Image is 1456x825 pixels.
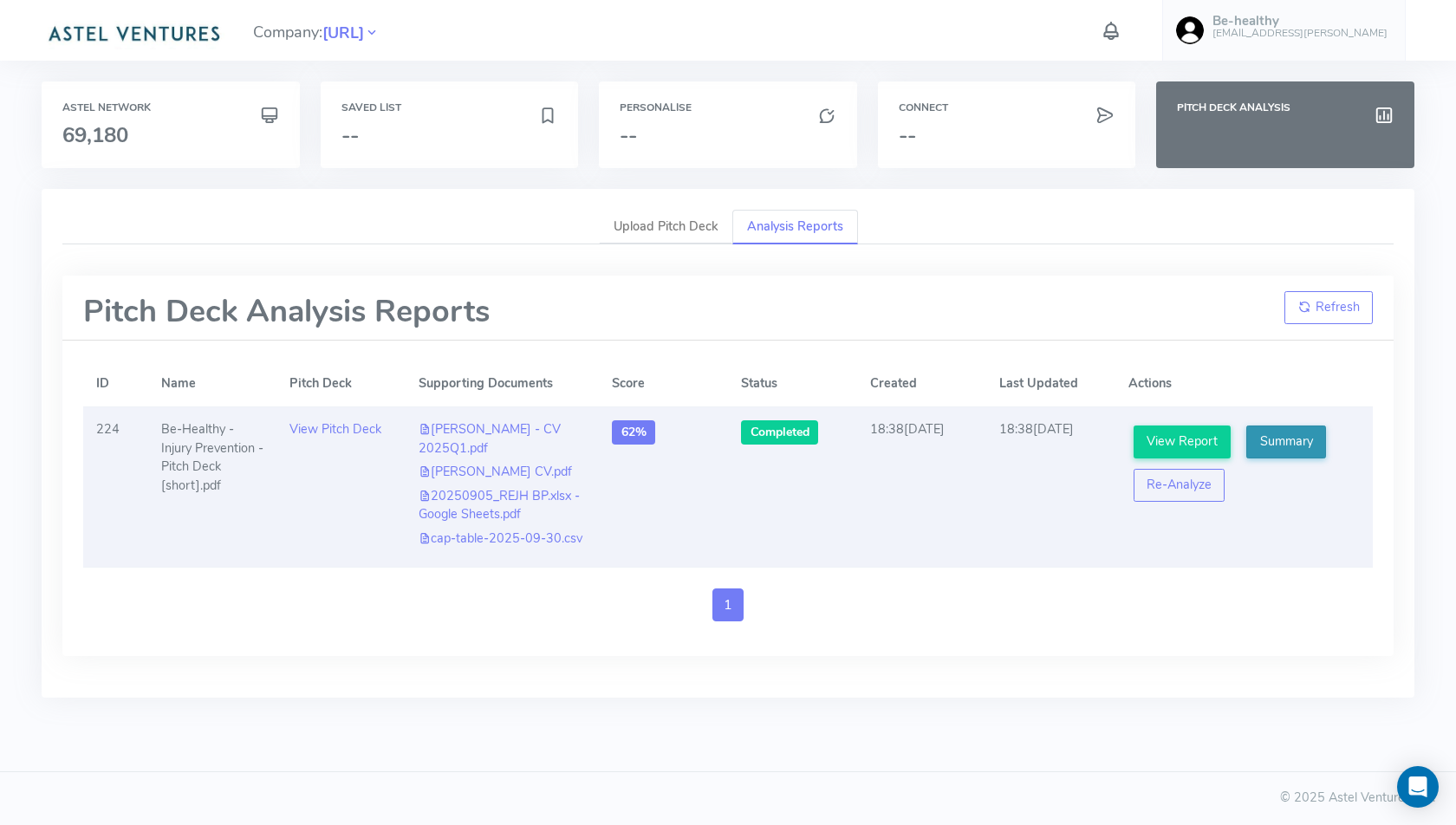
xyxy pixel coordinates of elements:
img: user-image [1176,16,1204,44]
th: Actions [1115,361,1373,406]
span: Company: [253,16,380,46]
h6: [EMAIL_ADDRESS][PERSON_NAME] [1212,28,1388,39]
button: Re-Analyze [1134,469,1225,502]
h5: Be-healthy [1212,14,1388,29]
a: [PERSON_NAME] CV.pdf [419,463,572,480]
th: ID [83,361,147,406]
h6: Astel Network [62,102,279,114]
a: 20250905_REJH BP.xlsx - Google Sheets.pdf [419,487,580,523]
a: Analysis Reports [732,210,858,245]
a: 1 [712,588,744,621]
a: Upload Pitch Deck [599,210,732,245]
th: Status [728,361,857,406]
a: [URL] [322,22,364,42]
th: Created [857,361,986,406]
button: Refresh [1284,291,1373,324]
h3: -- [899,124,1115,146]
h6: Saved List [341,102,558,114]
div: Open Intercom Messenger [1397,766,1439,808]
a: View Report [1134,425,1232,458]
td: 18:38[DATE] [986,406,1115,567]
th: Last Updated [986,361,1115,406]
span: [URL] [322,22,364,45]
span: 69,180 [62,121,128,149]
a: [PERSON_NAME] - CV 2025Q1.pdf [419,420,561,457]
a: cap-table-2025-09-30.csv [419,529,582,547]
a: View Pitch Deck [289,420,381,438]
td: Be-Healthy - Injury Prevention - Pitch Deck [short].pdf [147,406,276,567]
span: Completed [741,420,818,445]
th: Score [599,361,728,406]
span: 62% [612,420,655,445]
h6: Pitch Deck Analysis [1177,102,1394,114]
h6: Connect [899,102,1115,114]
span: -- [341,121,359,149]
td: 18:38[DATE] [857,406,986,567]
th: Name [147,361,276,406]
div: © 2025 Astel Ventures Ltd. [21,789,1435,808]
h3: -- [620,124,836,146]
a: Summary [1246,425,1326,458]
h1: Pitch Deck Analysis Reports [83,295,490,329]
td: 224 [83,406,147,567]
th: Supporting Documents [406,361,599,406]
h6: Personalise [620,102,836,114]
th: Pitch Deck [276,361,406,406]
